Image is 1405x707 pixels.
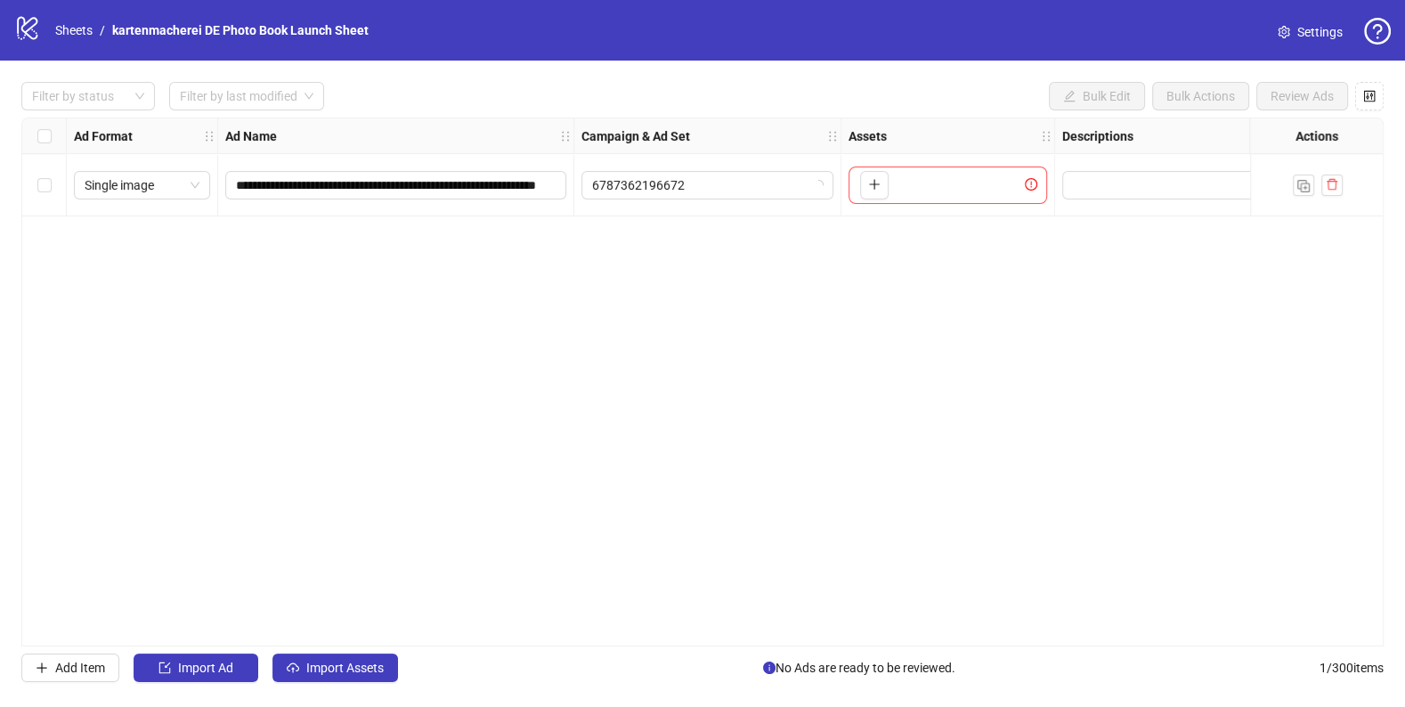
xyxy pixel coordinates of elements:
button: Review Ads [1256,82,1348,110]
span: plus [868,178,881,191]
button: Bulk Edit [1049,82,1145,110]
strong: Ad Format [74,126,133,146]
div: Select row 1 [22,154,67,216]
span: holder [572,130,584,142]
li: / [100,20,105,40]
span: Import Ad [178,661,233,675]
button: Bulk Actions [1152,82,1249,110]
span: Single image [85,172,199,199]
strong: Descriptions [1062,126,1133,146]
button: Duplicate [1293,175,1314,196]
span: loading [813,180,824,191]
a: Sheets [52,20,96,40]
span: holder [215,130,228,142]
span: delete [1326,178,1338,191]
span: holder [1052,130,1065,142]
span: cloud-upload [287,662,299,674]
button: Configure table settings [1355,82,1384,110]
a: kartenmacherei DE Photo Book Launch Sheet [109,20,372,40]
span: holder [559,130,572,142]
div: Edit values [1062,171,1314,199]
button: Add [860,171,889,199]
span: holder [203,130,215,142]
span: import [158,662,171,674]
span: exclamation-circle [1025,178,1043,191]
div: Resize Ad Format column [213,118,217,153]
span: plus [36,662,48,674]
strong: Campaign & Ad Set [581,126,690,146]
span: control [1363,90,1376,102]
button: Add Item [21,654,119,682]
a: Settings [1263,18,1357,46]
button: Import Assets [272,654,398,682]
img: Duplicate [1297,180,1310,192]
div: Resize Ad Name column [569,118,573,153]
span: No Ads are ready to be reviewed. [763,658,955,678]
span: Import Assets [306,661,384,675]
span: setting [1278,26,1290,38]
strong: Assets [849,126,887,146]
span: Settings [1297,22,1343,42]
div: Resize Campaign & Ad Set column [836,118,841,153]
strong: Actions [1295,126,1338,146]
span: holder [1040,130,1052,142]
button: Import Ad [134,654,258,682]
strong: Ad Name [225,126,277,146]
span: Add Item [55,661,105,675]
span: 1 / 300 items [1320,658,1384,678]
div: Select all rows [22,118,67,154]
div: Resize Assets column [1050,118,1054,153]
span: 6787362196672 [592,172,823,199]
span: question-circle [1364,18,1391,45]
span: holder [839,130,851,142]
span: holder [826,130,839,142]
span: info-circle [763,662,776,674]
